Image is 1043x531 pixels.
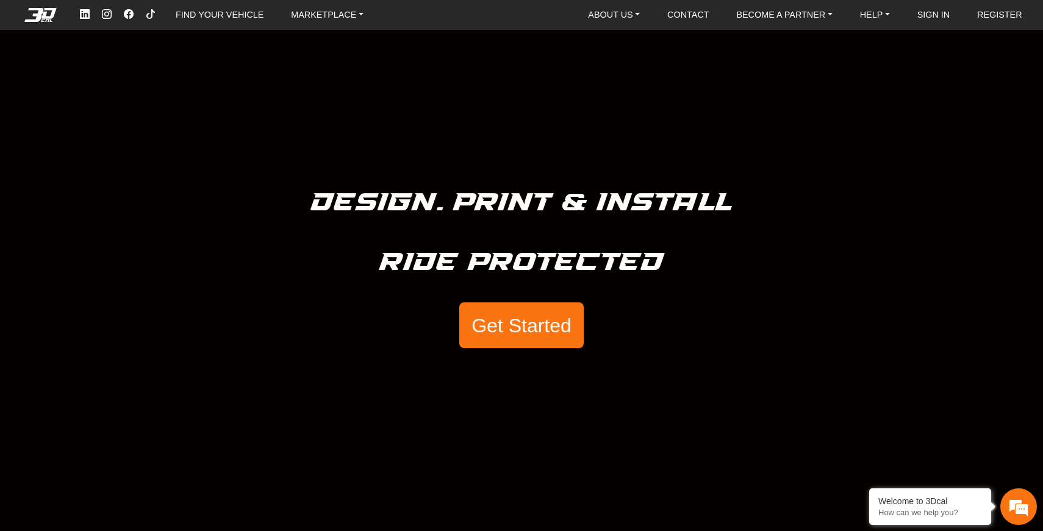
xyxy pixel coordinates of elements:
p: How can we help you? [878,508,982,517]
a: FIND YOUR VEHICLE [171,5,268,24]
a: CONTACT [662,5,714,24]
a: ABOUT US [583,5,645,24]
a: MARKETPLACE [286,5,368,24]
button: Get Started [459,302,584,349]
a: HELP [855,5,895,24]
h5: Design. Print & Install [311,183,733,223]
a: REGISTER [972,5,1027,24]
div: Welcome to 3Dcal [878,496,982,506]
h5: Ride Protected [379,243,664,283]
a: SIGN IN [912,5,955,24]
a: BECOME A PARTNER [731,5,837,24]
